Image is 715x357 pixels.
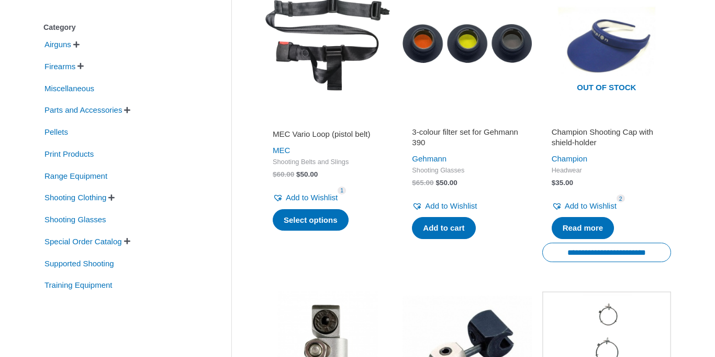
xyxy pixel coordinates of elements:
a: Training Equipment [43,280,114,289]
a: Range Equipment [43,170,108,179]
span: Range Equipment [43,167,108,185]
span: Firearms [43,58,76,75]
span: Headwear [552,166,662,175]
a: MEC [273,146,290,155]
span: Parts and Accessories [43,101,123,119]
span: Airguns [43,36,72,53]
iframe: Customer reviews powered by Trustpilot [552,114,662,127]
a: MEC Vario Loop (pistol belt) [273,129,383,143]
span:  [124,237,130,245]
span: Out of stock [550,76,663,100]
span: Add to Wishlist [565,201,617,210]
bdi: 35.00 [552,179,573,187]
span: $ [296,170,300,178]
span: Shooting Clothing [43,189,107,207]
span: Add to Wishlist [286,193,338,202]
bdi: 50.00 [435,179,457,187]
div: Category [43,20,200,35]
span: Shooting Belts and Slings [273,158,383,167]
span: $ [435,179,440,187]
iframe: Customer reviews powered by Trustpilot [412,114,522,127]
span: Add to Wishlist [425,201,477,210]
span: Shooting Glasses [43,211,107,229]
h2: MEC Vario Loop (pistol belt) [273,129,383,139]
a: Parts and Accessories [43,105,123,114]
span:  [73,41,80,48]
a: Champion [552,154,587,163]
a: Read more about “Champion Shooting Cap with shield-holder” [552,217,615,239]
a: Special Order Catalog [43,236,123,245]
h2: Champion Shooting Cap with shield-holder [552,127,662,147]
a: Add to Wishlist [273,190,338,205]
a: Add to Wishlist [412,199,477,213]
a: Add to cart: “3-colour filter set for Gehmann 390” [412,217,475,239]
span: Training Equipment [43,276,114,294]
iframe: Customer reviews powered by Trustpilot [273,114,383,127]
a: Add to Wishlist [552,199,617,213]
span: Miscellaneous [43,80,95,98]
bdi: 50.00 [296,170,318,178]
a: Select options for “MEC Vario Loop (pistol belt)” [273,209,349,231]
a: Shooting Glasses [43,214,107,223]
a: Pellets [43,127,69,136]
span: Shooting Glasses [412,166,522,175]
a: 3-colour filter set for Gehmann 390 [412,127,522,152]
span:  [77,62,84,70]
span: $ [552,179,556,187]
a: Miscellaneous [43,83,95,92]
bdi: 65.00 [412,179,433,187]
a: Firearms [43,61,76,70]
a: Champion Shooting Cap with shield-holder [552,127,662,152]
h2: 3-colour filter set for Gehmann 390 [412,127,522,147]
bdi: 60.00 [273,170,294,178]
span:  [108,194,115,201]
span: Print Products [43,145,95,163]
span: Pellets [43,123,69,141]
span:  [124,106,130,114]
a: Gehmann [412,154,446,163]
a: Supported Shooting [43,258,115,267]
a: Print Products [43,149,95,158]
span: Supported Shooting [43,255,115,273]
span: $ [273,170,277,178]
span: 1 [338,187,346,194]
span: Special Order Catalog [43,233,123,251]
a: Shooting Clothing [43,192,107,201]
span: $ [412,179,416,187]
span: 2 [617,194,625,202]
a: Airguns [43,39,72,48]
